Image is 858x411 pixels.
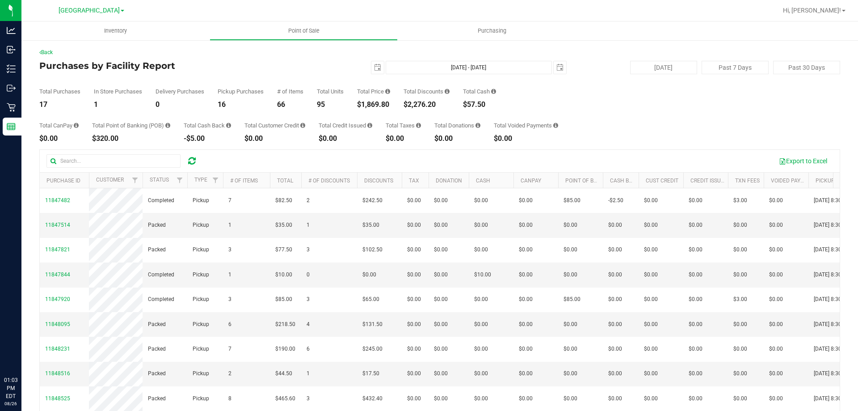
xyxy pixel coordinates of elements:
[644,295,658,304] span: $0.00
[474,295,488,304] span: $0.00
[689,271,702,279] span: $0.00
[689,196,702,205] span: $0.00
[210,21,398,40] a: Point of Sale
[463,101,496,108] div: $57.50
[45,222,70,228] span: 11847514
[7,84,16,93] inline-svg: Outbound
[193,369,209,378] span: Pickup
[92,27,139,35] span: Inventory
[521,178,541,184] a: CanPay
[184,135,231,142] div: -$5.00
[362,295,379,304] span: $65.00
[45,346,70,352] span: 11848231
[474,196,488,205] span: $0.00
[519,271,533,279] span: $0.00
[474,221,488,229] span: $0.00
[519,394,533,403] span: $0.00
[769,246,783,254] span: $0.00
[689,246,702,254] span: $0.00
[564,295,580,304] span: $85.00
[519,345,533,353] span: $0.00
[689,345,702,353] span: $0.00
[646,178,678,184] a: Cust Credit
[564,394,577,403] span: $0.00
[783,7,841,14] span: Hi, [PERSON_NAME]!
[407,320,421,329] span: $0.00
[769,320,783,329] span: $0.00
[94,101,142,108] div: 1
[277,178,293,184] a: Total
[689,221,702,229] span: $0.00
[407,394,421,403] span: $0.00
[608,369,622,378] span: $0.00
[92,123,170,128] div: Total Point of Banking (POB)
[45,296,70,302] span: 11847920
[7,64,16,73] inline-svg: Inventory
[128,173,143,188] a: Filter
[275,320,295,329] span: $218.50
[608,271,622,279] span: $0.00
[193,295,209,304] span: Pickup
[244,135,305,142] div: $0.00
[317,101,344,108] div: 95
[228,394,231,403] span: 8
[385,89,390,94] i: Sum of the total prices of all purchases in the date range.
[46,178,80,184] a: Purchase ID
[307,271,310,279] span: 0
[300,123,305,128] i: Sum of the successful, non-voided payments using account credit for all purchases in the date range.
[494,123,558,128] div: Total Voided Payments
[193,320,209,329] span: Pickup
[362,369,379,378] span: $17.50
[434,196,448,205] span: $0.00
[733,369,747,378] span: $0.00
[94,89,142,94] div: In Store Purchases
[156,101,204,108] div: 0
[416,123,421,128] i: Sum of the total taxes for all purchases in the date range.
[610,178,639,184] a: Cash Back
[519,369,533,378] span: $0.00
[564,369,577,378] span: $0.00
[228,271,231,279] span: 1
[733,394,747,403] span: $0.00
[148,369,166,378] span: Packed
[208,173,223,188] a: Filter
[434,221,448,229] span: $0.00
[59,7,120,14] span: [GEOGRAPHIC_DATA]
[307,246,310,254] span: 3
[228,221,231,229] span: 1
[39,89,80,94] div: Total Purchases
[644,394,658,403] span: $0.00
[193,246,209,254] span: Pickup
[307,320,310,329] span: 4
[771,178,815,184] a: Voided Payment
[434,135,480,142] div: $0.00
[769,271,783,279] span: $0.00
[407,246,421,254] span: $0.00
[769,369,783,378] span: $0.00
[475,123,480,128] i: Sum of all round-up-to-next-dollar total price adjustments for all purchases in the date range.
[193,271,209,279] span: Pickup
[434,271,448,279] span: $0.00
[434,345,448,353] span: $0.00
[398,21,586,40] a: Purchasing
[362,320,383,329] span: $131.50
[630,61,697,74] button: [DATE]
[39,101,80,108] div: 17
[9,339,36,366] iframe: Resource center
[689,394,702,403] span: $0.00
[769,345,783,353] span: $0.00
[45,197,70,203] span: 11847482
[644,320,658,329] span: $0.00
[276,27,332,35] span: Point of Sale
[769,394,783,403] span: $0.00
[434,320,448,329] span: $0.00
[434,369,448,378] span: $0.00
[371,61,384,74] span: select
[386,135,421,142] div: $0.00
[434,246,448,254] span: $0.00
[608,196,623,205] span: -$2.50
[226,123,231,128] i: Sum of the cash-back amounts from rounded-up electronic payments for all purchases in the date ra...
[608,221,622,229] span: $0.00
[357,89,390,94] div: Total Price
[307,295,310,304] span: 3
